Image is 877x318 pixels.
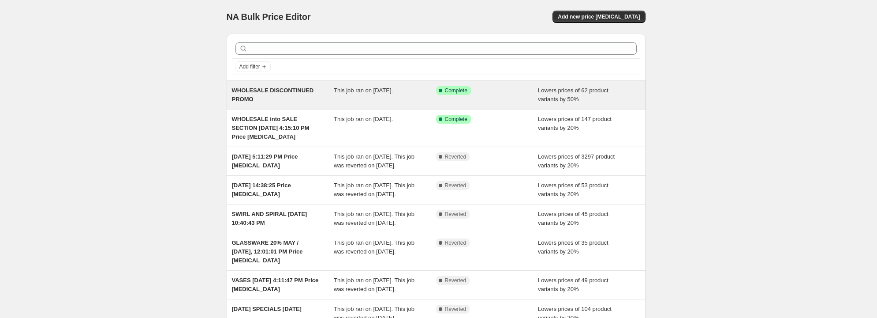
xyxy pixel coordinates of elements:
[538,182,608,197] span: Lowers prices of 53 product variants by 20%
[334,87,393,94] span: This job ran on [DATE].
[538,239,608,255] span: Lowers prices of 35 product variants by 20%
[445,153,466,160] span: Reverted
[239,63,260,70] span: Add filter
[445,211,466,218] span: Reverted
[232,116,310,140] span: WHOLESALE into SALE SECTION [DATE] 4:15:10 PM Price [MEDICAL_DATA]
[334,239,414,255] span: This job ran on [DATE]. This job was reverted on [DATE].
[538,116,612,131] span: Lowers prices of 147 product variants by 20%
[445,116,467,123] span: Complete
[232,153,298,169] span: [DATE] 5:11:29 PM Price [MEDICAL_DATA]
[445,306,466,313] span: Reverted
[538,87,608,102] span: Lowers prices of 62 product variants by 50%
[445,182,466,189] span: Reverted
[334,277,414,292] span: This job ran on [DATE]. This job was reverted on [DATE].
[232,277,319,292] span: VASES [DATE] 4:11:47 PM Price [MEDICAL_DATA]
[334,182,414,197] span: This job ran on [DATE]. This job was reverted on [DATE].
[227,12,311,22] span: NA Bulk Price Editor
[558,13,640,20] span: Add new price [MEDICAL_DATA]
[232,306,302,312] span: [DATE] SPECIALS [DATE]
[235,61,271,72] button: Add filter
[334,211,414,226] span: This job ran on [DATE]. This job was reverted on [DATE].
[445,87,467,94] span: Complete
[232,87,314,102] span: WHOLESALE DISCONTINUED PROMO
[445,277,466,284] span: Reverted
[445,239,466,246] span: Reverted
[552,11,645,23] button: Add new price [MEDICAL_DATA]
[232,211,307,226] span: SWIRL AND SPIRAL [DATE] 10:40:43 PM
[538,153,615,169] span: Lowers prices of 3297 product variants by 20%
[334,116,393,122] span: This job ran on [DATE].
[334,153,414,169] span: This job ran on [DATE]. This job was reverted on [DATE].
[232,182,291,197] span: [DATE] 14:38:25 Price [MEDICAL_DATA]
[538,277,608,292] span: Lowers prices of 49 product variants by 20%
[538,211,608,226] span: Lowers prices of 45 product variants by 20%
[232,239,303,264] span: GLASSWARE 20% MAY / [DATE], 12:01:01 PM Price [MEDICAL_DATA]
